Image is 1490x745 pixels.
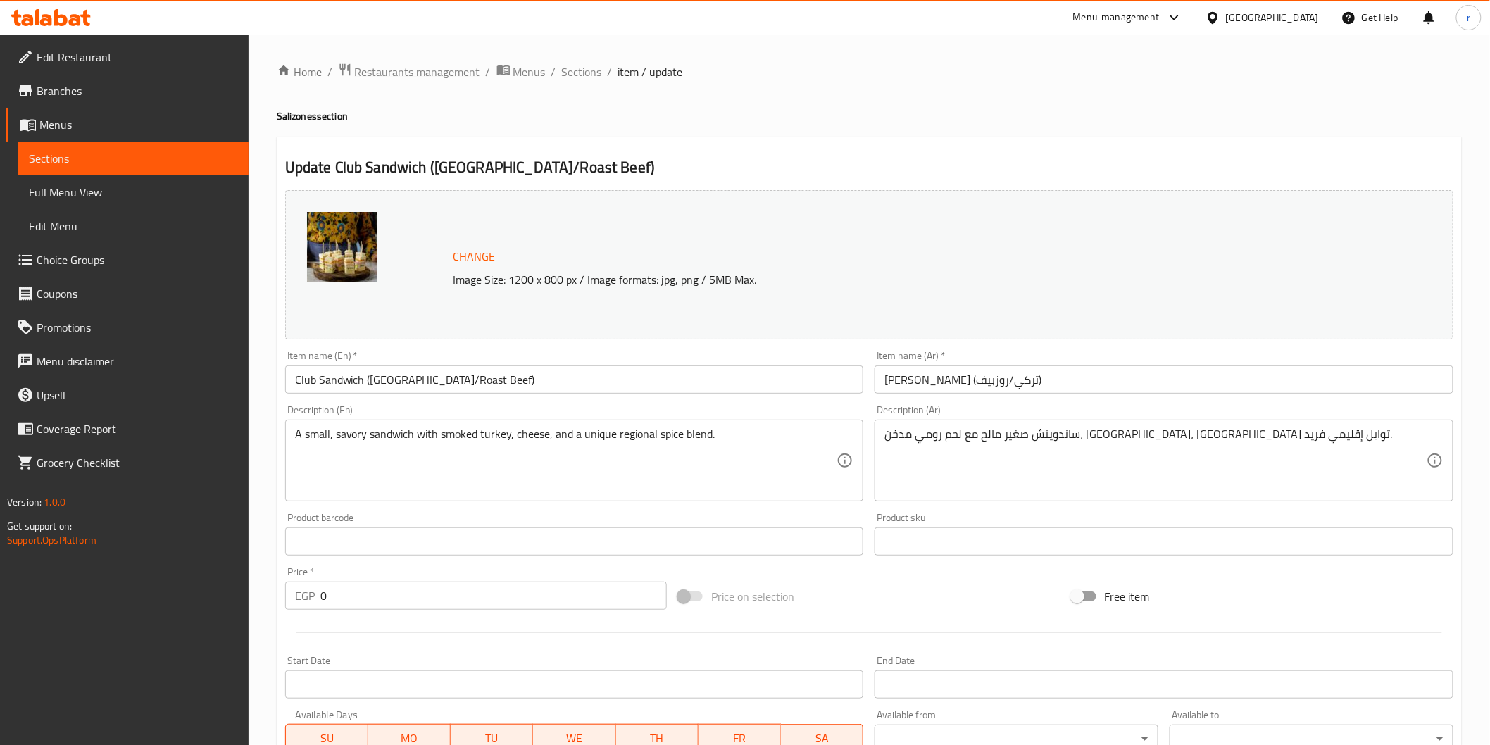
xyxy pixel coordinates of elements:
span: Sections [29,150,237,167]
h2: Update Club Sandwich ([GEOGRAPHIC_DATA]/Roast Beef) [285,157,1453,178]
a: Promotions [6,311,249,344]
span: r [1467,10,1470,25]
a: Branches [6,74,249,108]
p: EGP [295,587,315,604]
li: / [327,63,332,80]
p: Image Size: 1200 x 800 px / Image formats: jpg, png / 5MB Max. [448,271,1291,288]
button: Change [448,242,501,271]
input: Please enter price [320,582,667,610]
span: Branches [37,82,237,99]
span: item / update [618,63,683,80]
a: Menus [6,108,249,142]
a: Restaurants management [338,63,480,81]
a: Choice Groups [6,243,249,277]
span: 1.0.0 [44,493,65,511]
div: [GEOGRAPHIC_DATA] [1226,10,1319,25]
a: Coverage Report [6,412,249,446]
span: Menus [39,116,237,133]
a: Sections [18,142,249,175]
a: Home [277,63,322,80]
span: Choice Groups [37,251,237,268]
span: Restaurants management [355,63,480,80]
input: Please enter product sku [875,527,1453,556]
span: Menu disclaimer [37,353,237,370]
a: Sections [562,63,602,80]
span: Grocery Checklist [37,454,237,471]
a: Menu disclaimer [6,344,249,378]
span: Edit Menu [29,218,237,234]
textarea: ساندويتش صغير مالح مع لحم رومي مدخن، [GEOGRAPHIC_DATA]، [GEOGRAPHIC_DATA] توابل إقليمي فريد. [884,427,1427,494]
a: Coupons [6,277,249,311]
span: Promotions [37,319,237,336]
span: Version: [7,493,42,511]
span: Price on selection [711,588,794,605]
a: Grocery Checklist [6,446,249,480]
h4: Salizones section [277,109,1462,123]
li: / [486,63,491,80]
a: Edit Menu [18,209,249,243]
div: Menu-management [1073,9,1160,26]
span: Upsell [37,387,237,403]
input: Enter name En [285,365,864,394]
a: Edit Restaurant [6,40,249,74]
span: Get support on: [7,517,72,535]
li: / [551,63,556,80]
a: Menus [496,63,546,81]
a: Support.OpsPlatform [7,531,96,549]
a: Upsell [6,378,249,412]
input: Enter name Ar [875,365,1453,394]
span: Edit Restaurant [37,49,237,65]
span: Change [453,246,496,267]
nav: breadcrumb [277,63,1462,81]
span: Coverage Report [37,420,237,437]
span: Menus [513,63,546,80]
li: / [608,63,613,80]
span: Free item [1105,588,1150,605]
span: Full Menu View [29,184,237,201]
img: Turkey_Club_Sandwich638948591112568347.jpg [307,212,377,282]
span: Coupons [37,285,237,302]
input: Please enter product barcode [285,527,864,556]
a: Full Menu View [18,175,249,209]
textarea: A small, savory sandwich with smoked turkey, cheese, and a unique regional spice blend. [295,427,837,494]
